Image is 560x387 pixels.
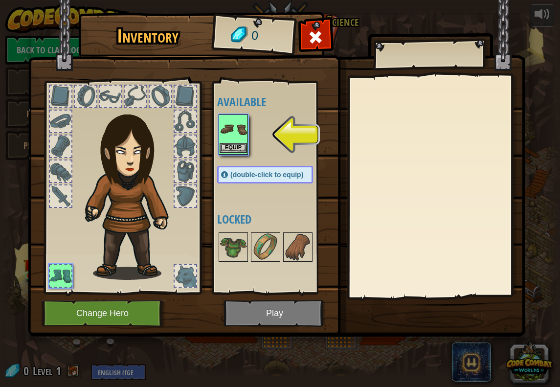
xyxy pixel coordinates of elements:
img: portrait.png [284,233,312,261]
img: portrait.png [220,233,247,261]
img: portrait.png [220,115,247,143]
span: (double-click to equip) [230,171,303,179]
button: Equip [220,143,247,153]
button: Change Hero [42,300,166,327]
span: 0 [251,27,259,45]
img: portrait.png [252,233,279,261]
h1: Inventory [85,26,210,46]
h4: Available [217,95,333,108]
img: guardian_hair.png [81,100,186,280]
h4: Locked [217,213,333,226]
